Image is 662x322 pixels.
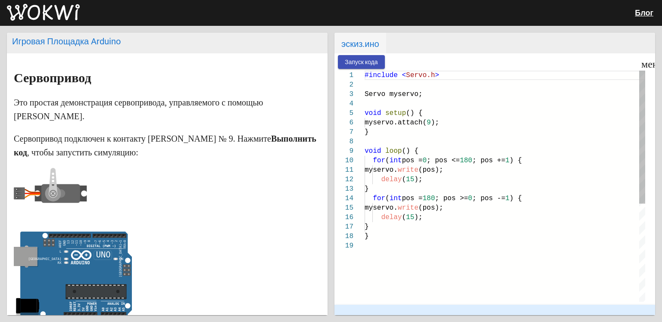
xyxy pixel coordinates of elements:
[334,137,353,146] div: 8
[406,109,422,117] span: () {
[341,39,379,49] ya-tr-span: эскиз.ино
[334,118,353,127] div: 6
[418,204,443,212] span: (pos);
[414,176,422,183] span: );
[435,71,439,79] span: >
[365,128,369,136] span: }
[431,119,439,127] span: );
[365,185,369,193] span: }
[12,36,121,46] ya-tr-span: Игровая Площадка Arduino
[406,176,414,183] span: 15
[406,214,414,221] span: 15
[385,195,390,202] span: (
[14,134,271,143] ya-tr-span: Сервопривод подключен к контакту [PERSON_NAME] № 9. Нажмите
[390,157,402,164] span: int
[509,195,522,202] span: ) {
[345,59,378,66] ya-tr-span: Запуск кода
[373,195,385,202] span: for
[365,119,427,127] span: myservo.attach(
[414,214,422,221] span: );
[334,232,353,241] div: 18
[381,214,402,221] span: delay
[427,119,431,127] span: 9
[402,195,422,202] span: pos =
[402,157,422,164] span: pos =
[365,232,369,240] span: }
[7,4,80,21] img: Вокви
[365,204,398,212] span: myservo.
[435,195,468,202] span: ; pos >=
[390,195,402,202] span: int
[338,55,385,68] button: Запуск кода
[427,157,460,164] span: ; pos <=
[385,109,406,117] span: setup
[460,157,472,164] span: 180
[468,195,472,202] span: 0
[402,176,406,183] span: (
[365,223,369,231] span: }
[402,147,418,155] span: () {
[422,157,427,164] span: 0
[422,195,435,202] span: 180
[334,213,353,222] div: 16
[334,108,353,118] div: 5
[334,222,353,232] div: 17
[365,71,398,79] span: #include
[334,203,353,213] div: 15
[334,184,353,194] div: 13
[365,166,398,174] span: myservo.
[398,204,418,212] span: write
[334,90,353,99] div: 3
[334,146,353,156] div: 9
[334,99,353,108] div: 4
[402,71,406,79] span: <
[334,156,353,165] div: 10
[402,214,406,221] span: (
[365,90,422,98] span: Servo myservo;
[398,166,418,174] span: write
[472,195,506,202] span: ; pos -=
[406,71,435,79] span: Servo.h
[334,175,353,184] div: 12
[635,8,653,17] a: Блог
[373,157,385,164] span: for
[509,157,522,164] span: ) {
[334,241,353,251] div: 19
[334,165,353,175] div: 11
[472,157,506,164] span: ; pos +=
[385,157,390,164] span: (
[14,71,91,85] ya-tr-span: Сервопривод
[506,157,510,164] span: 1
[334,194,353,203] div: 14
[334,80,353,90] div: 2
[14,134,316,157] ya-tr-span: Выполнить код
[334,71,353,80] div: 1
[365,109,381,117] span: void
[365,147,381,155] span: void
[385,147,402,155] span: loop
[27,148,138,157] ya-tr-span: , чтобы запустить симуляцию:
[506,195,510,202] span: 1
[334,127,353,137] div: 7
[14,98,263,121] ya-tr-span: Это простая демонстрация сервопривода, управляемого с помощью [PERSON_NAME].
[381,176,402,183] span: delay
[418,166,443,174] span: (pos);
